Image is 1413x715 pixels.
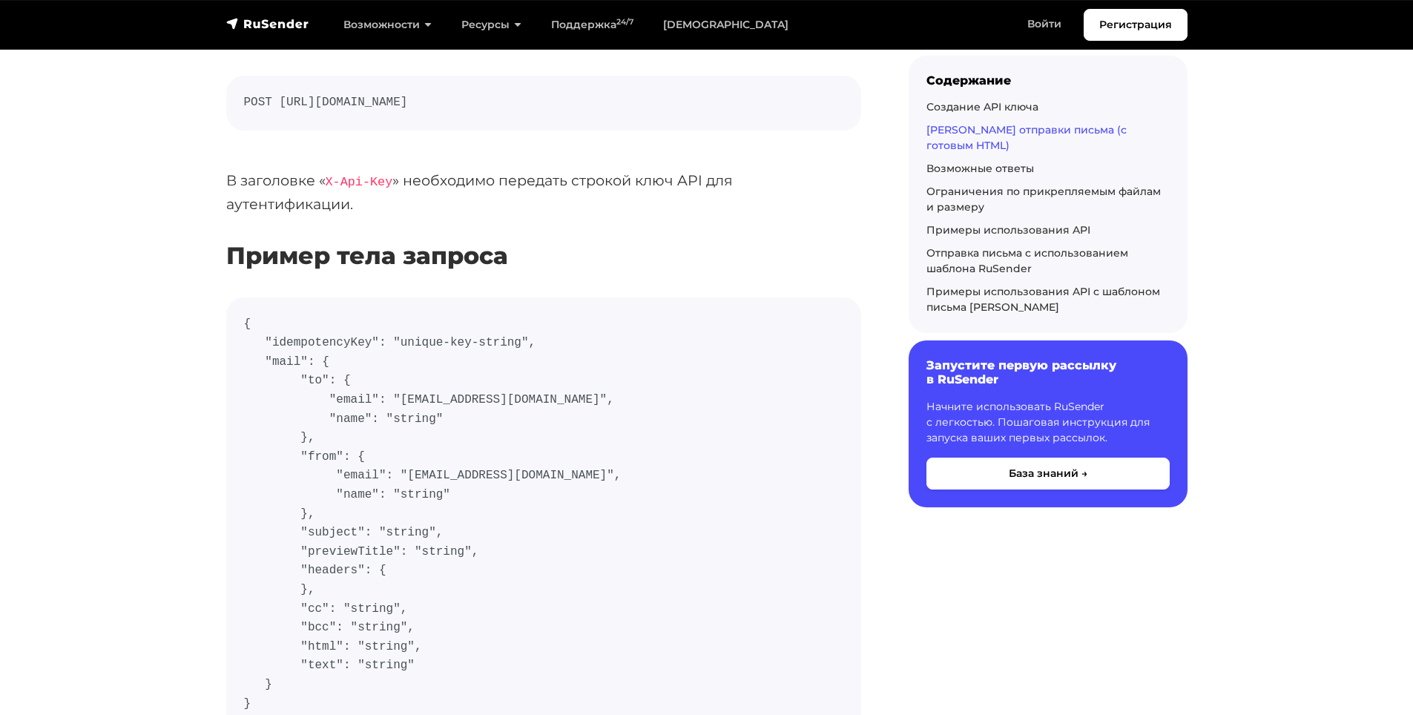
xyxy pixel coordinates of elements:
a: Примеры использования API с шаблоном письма [PERSON_NAME] [926,285,1160,314]
div: Содержание [926,73,1170,88]
a: Ограничения по прикрепляемым файлам и размеру [926,185,1161,214]
h6: Запустите первую рассылку в RuSender [926,358,1170,386]
a: Войти [1012,9,1076,39]
a: Создание API ключа [926,100,1038,113]
code: X-Api-Key [326,175,393,189]
sup: 24/7 [616,17,633,27]
p: В заголовке « » необходимо передать строкой ключ API для аутентификации. [226,169,861,216]
h3: Пример тела запроса [226,242,861,270]
a: Возможные ответы [926,162,1034,175]
a: Возможности [329,10,447,40]
img: RuSender [226,16,309,31]
a: Ресурсы [447,10,536,40]
button: База знаний → [926,458,1170,490]
a: Поддержка24/7 [536,10,648,40]
a: Запустите первую рассылку в RuSender Начните использовать RuSender с легкостью. Пошаговая инструк... [909,340,1188,507]
a: [DEMOGRAPHIC_DATA] [648,10,803,40]
code: POST [URL][DOMAIN_NAME] [244,93,843,113]
a: Регистрация [1084,9,1188,41]
p: Начните использовать RuSender с легкостью. Пошаговая инструкция для запуска ваших первых рассылок. [926,399,1170,446]
code: { "idempotencyKey": "unique-key-string", "mail": { "to": { "email": "[EMAIL_ADDRESS][DOMAIN_NAME]... [244,315,843,714]
a: [PERSON_NAME] отправки письма (с готовым HTML) [926,123,1127,152]
a: Примеры использования API [926,223,1090,237]
a: Отправка письма с использованием шаблона RuSender [926,246,1128,275]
